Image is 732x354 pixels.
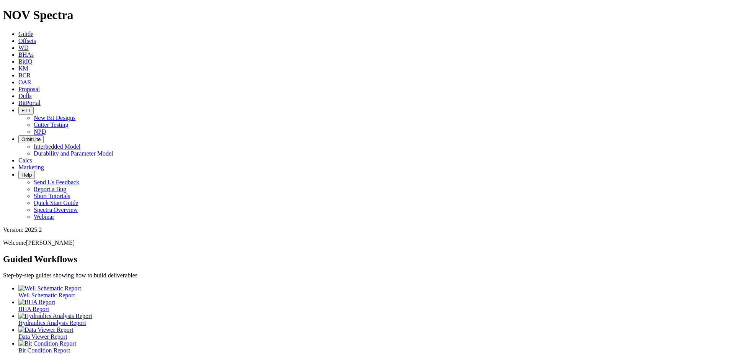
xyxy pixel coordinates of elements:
[34,143,80,150] a: Interbedded Model
[34,193,70,199] a: Short Tutorials
[34,206,78,213] a: Spectra Overview
[18,157,32,164] a: Calcs
[34,186,66,192] a: Report a Bug
[18,340,76,347] img: Bit Condition Report
[34,150,113,157] a: Durability and Parameter Model
[18,340,729,354] a: Bit Condition Report Bit Condition Report
[34,115,75,121] a: New Bit Designs
[18,292,75,298] span: Well Schematic Report
[34,121,69,128] a: Cutter Testing
[18,299,55,306] img: BHA Report
[18,51,34,58] a: BHAs
[18,326,74,333] img: Data Viewer Report
[3,272,729,279] p: Step-by-step guides showing how to build deliverables
[3,254,729,264] h2: Guided Workflows
[18,93,32,99] a: Dulls
[18,306,49,312] span: BHA Report
[18,44,29,51] a: WD
[18,171,35,179] button: Help
[18,164,44,170] a: Marketing
[34,200,78,206] a: Quick Start Guide
[3,239,729,246] p: Welcome
[34,128,46,135] a: NPD
[18,313,729,326] a: Hydraulics Analysis Report Hydraulics Analysis Report
[18,58,32,65] a: BitIQ
[3,8,729,22] h1: NOV Spectra
[34,213,54,220] a: Webinar
[18,299,729,312] a: BHA Report BHA Report
[18,79,31,85] a: OAR
[18,326,729,340] a: Data Viewer Report Data Viewer Report
[18,72,31,79] a: BCR
[21,136,41,142] span: OrbitLite
[18,347,70,354] span: Bit Condition Report
[18,100,41,106] a: BitPortal
[18,285,729,298] a: Well Schematic Report Well Schematic Report
[18,107,34,115] button: FTT
[18,38,36,44] a: Offsets
[26,239,75,246] span: [PERSON_NAME]
[18,31,33,37] a: Guide
[18,333,67,340] span: Data Viewer Report
[18,285,81,292] img: Well Schematic Report
[18,135,44,143] button: OrbitLite
[18,65,28,72] a: KM
[3,226,729,233] div: Version: 2025.2
[21,172,32,178] span: Help
[18,313,92,320] img: Hydraulics Analysis Report
[21,108,31,113] span: FTT
[18,320,86,326] span: Hydraulics Analysis Report
[18,86,40,92] a: Proposal
[34,179,79,185] a: Send Us Feedback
